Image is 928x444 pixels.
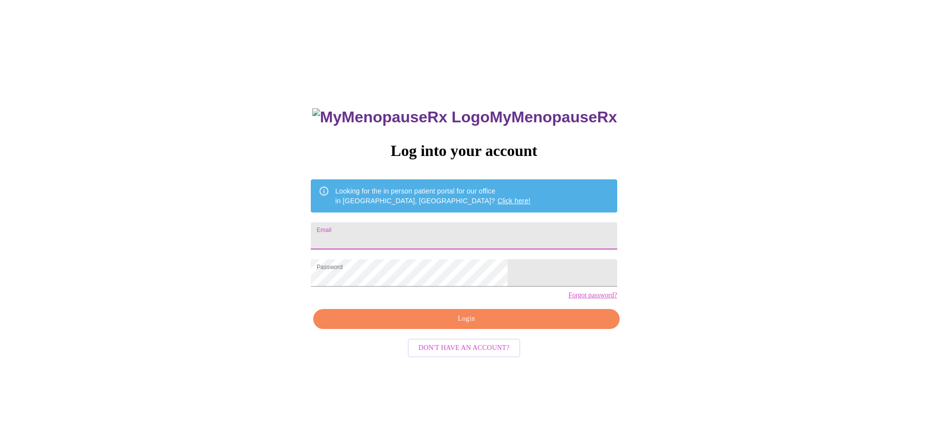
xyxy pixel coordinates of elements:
h3: Log into your account [311,142,617,160]
h3: MyMenopauseRx [312,108,617,126]
button: Login [313,309,619,329]
span: Login [324,313,608,325]
div: Looking for the in person patient portal for our office in [GEOGRAPHIC_DATA], [GEOGRAPHIC_DATA]? [335,182,530,210]
button: Don't have an account? [408,339,520,358]
span: Don't have an account? [418,342,510,354]
img: MyMenopauseRx Logo [312,108,490,126]
a: Forgot password? [568,291,617,299]
a: Click here! [497,197,530,205]
a: Don't have an account? [405,343,523,351]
